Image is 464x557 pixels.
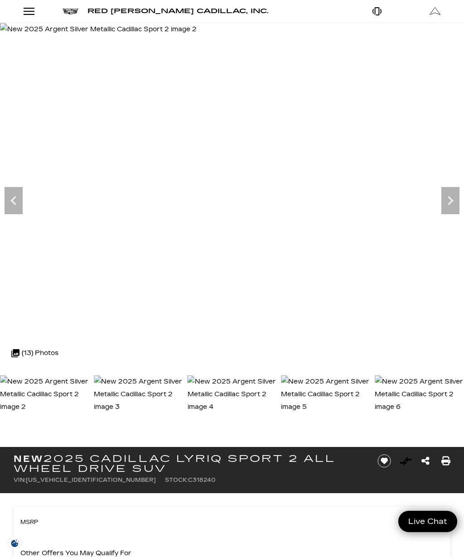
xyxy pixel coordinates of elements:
[26,477,156,483] span: [US_VEHICLE_IDENTIFICATION_NUMBER]
[20,516,421,528] span: MSRP
[5,187,23,214] div: Previous
[5,538,25,548] img: Opt-Out Icon
[63,9,78,14] img: Cadillac logo
[404,516,452,527] span: Live Chat
[14,477,26,483] span: VIN:
[14,453,43,464] strong: New
[398,511,457,532] a: Live Chat
[63,5,78,18] a: Cadillac logo
[7,342,63,364] div: (13) Photos
[188,375,277,413] img: New 2025 Argent Silver Metallic Cadillac Sport 2 image 4
[421,455,430,467] a: Share this New 2025 Cadillac LYRIQ Sport 2 All Wheel Drive SUV
[87,7,269,15] span: Red [PERSON_NAME] Cadillac, Inc.
[188,477,216,483] span: C318240
[281,375,370,413] img: New 2025 Argent Silver Metallic Cadillac Sport 2 image 5
[20,516,444,528] a: MSRP $72,115
[375,375,464,413] img: New 2025 Argent Silver Metallic Cadillac Sport 2 image 6
[87,5,269,18] a: Red [PERSON_NAME] Cadillac, Inc.
[5,538,25,548] section: Click to Open Cookie Consent Modal
[94,375,183,413] img: New 2025 Argent Silver Metallic Cadillac Sport 2 image 3
[441,455,450,467] a: Print this New 2025 Cadillac LYRIQ Sport 2 All Wheel Drive SUV
[14,454,364,474] h1: 2025 Cadillac LYRIQ Sport 2 All Wheel Drive SUV
[399,454,412,468] button: Vehicle Added To Compare List
[441,187,459,214] div: Next
[165,477,188,483] span: Stock:
[374,454,394,468] button: Save vehicle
